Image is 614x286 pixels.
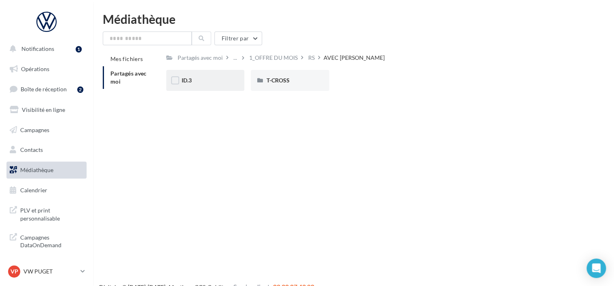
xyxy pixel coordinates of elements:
a: Campagnes DataOnDemand [5,229,88,252]
div: AVEC [PERSON_NAME] [324,54,385,62]
p: VW PUGET [23,267,77,275]
button: Notifications 1 [5,40,85,57]
span: Mes fichiers [110,55,143,62]
span: VP [11,267,18,275]
span: Campagnes [20,126,49,133]
div: Partagés avec moi [178,54,223,62]
span: Opérations [21,65,49,72]
a: Calendrier [5,182,88,199]
div: 1 [76,46,82,53]
span: T-CROSS [266,77,289,84]
div: RS [308,54,315,62]
span: Campagnes DataOnDemand [20,232,83,249]
a: Campagnes [5,122,88,139]
a: PLV et print personnalisable [5,202,88,225]
div: Open Intercom Messenger [586,259,606,278]
a: Boîte de réception2 [5,80,88,98]
div: 1_OFFRE DU MOIS [249,54,298,62]
span: Contacts [20,146,43,153]
span: Visibilité en ligne [22,106,65,113]
div: 2 [77,86,83,93]
button: Filtrer par [214,32,262,45]
span: PLV et print personnalisable [20,205,83,222]
a: Visibilité en ligne [5,101,88,118]
span: ID.3 [182,77,192,84]
span: Partagés avec moi [110,70,147,85]
div: Médiathèque [103,13,604,25]
a: VP VW PUGET [6,264,87,279]
span: Notifications [21,45,54,52]
a: Contacts [5,141,88,158]
span: Boîte de réception [21,86,67,93]
a: Opérations [5,61,88,78]
span: Médiathèque [20,166,53,173]
div: ... [232,52,239,63]
span: Calendrier [20,187,47,193]
a: Médiathèque [5,162,88,179]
